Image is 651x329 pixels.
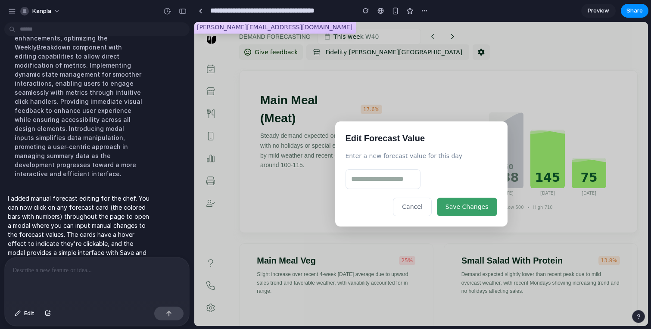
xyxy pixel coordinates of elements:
button: Save Changes [243,176,303,194]
button: Kanpla [17,4,65,18]
h3: Edit Forecast Value [151,110,303,123]
span: Share [626,6,643,15]
button: Share [621,4,648,18]
span: Edit [24,309,34,318]
span: Preview [588,6,609,15]
button: Edit [10,307,39,320]
p: I added manual forecast editing for the chef. You can now click on any forecast card (the colored... [8,194,152,266]
div: Building the project to finalize enhancements, optimizing the WeeklyBreakdown component with edit... [8,19,152,183]
p: Enter a new forecast value for this day [151,130,303,139]
button: Cancel [199,176,237,194]
a: Preview [581,4,616,18]
span: Kanpla [32,7,51,16]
